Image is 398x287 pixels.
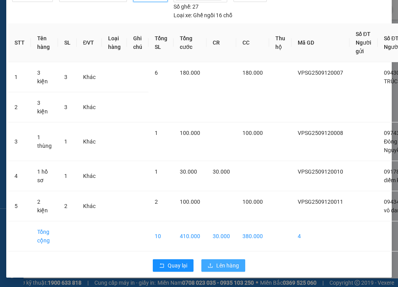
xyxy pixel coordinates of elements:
[242,199,263,205] span: 100.000
[31,221,58,251] td: Tổng cộng
[159,263,165,269] span: rollback
[236,23,269,62] th: CC
[148,23,174,62] th: Tổng SL
[31,191,58,221] td: 2 kiện
[64,203,67,209] span: 2
[92,7,110,15] span: Nhận:
[7,7,86,24] div: [GEOGRAPHIC_DATA]
[77,92,102,122] td: Khác
[174,11,232,20] div: Ghế ngồi 16 chỗ
[291,23,349,62] th: Mã GD
[298,169,343,175] span: VPSG2509120010
[77,62,102,92] td: Khác
[174,11,192,20] span: Loại xe:
[291,221,349,251] td: 4
[298,199,343,205] span: VPSG2509120011
[155,70,158,76] span: 6
[8,62,31,92] td: 1
[127,23,148,62] th: Ghi chú
[92,49,103,57] span: DĐ:
[64,104,67,110] span: 3
[77,191,102,221] td: Khác
[64,138,67,145] span: 1
[64,74,67,80] span: 3
[31,23,58,62] th: Tên hàng
[8,92,31,122] td: 2
[206,221,236,251] td: 30.000
[180,70,200,76] span: 180.000
[92,24,154,34] div: vô danh
[92,45,154,72] span: giống cây trồng
[174,23,206,62] th: Tổng cước
[180,130,200,136] span: 100.000
[8,23,31,62] th: STT
[155,130,158,136] span: 1
[174,2,199,11] div: 27
[269,23,291,62] th: Thu hộ
[8,161,31,191] td: 4
[8,191,31,221] td: 5
[298,130,343,136] span: VPSG2509120008
[180,199,200,205] span: 100.000
[356,39,371,54] span: Người gửi
[298,70,343,76] span: VPSG2509120007
[58,23,77,62] th: SL
[155,199,158,205] span: 2
[77,122,102,161] td: Khác
[31,161,58,191] td: 1 hồ sơ
[31,92,58,122] td: 3 kiện
[242,130,263,136] span: 100.000
[174,2,191,11] span: Số ghế:
[216,261,239,270] span: Lên hàng
[168,261,187,270] span: Quay lại
[31,122,58,161] td: 1 thùng
[64,173,67,179] span: 1
[236,221,269,251] td: 380.000
[8,122,31,161] td: 3
[92,34,154,45] div: 0943469141
[77,23,102,62] th: ĐVT
[77,161,102,191] td: Khác
[208,263,213,269] span: upload
[213,169,230,175] span: 30.000
[356,31,371,37] span: Số ĐT
[148,221,174,251] td: 10
[174,221,206,251] td: 410.000
[7,7,19,15] span: Gửi:
[102,23,127,62] th: Loại hàng
[92,7,154,24] div: [PERSON_NAME]
[155,169,158,175] span: 1
[242,70,263,76] span: 180.000
[31,62,58,92] td: 3 kiện
[180,169,197,175] span: 30.000
[201,259,245,272] button: uploadLên hàng
[206,23,236,62] th: CR
[153,259,194,272] button: rollbackQuay lại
